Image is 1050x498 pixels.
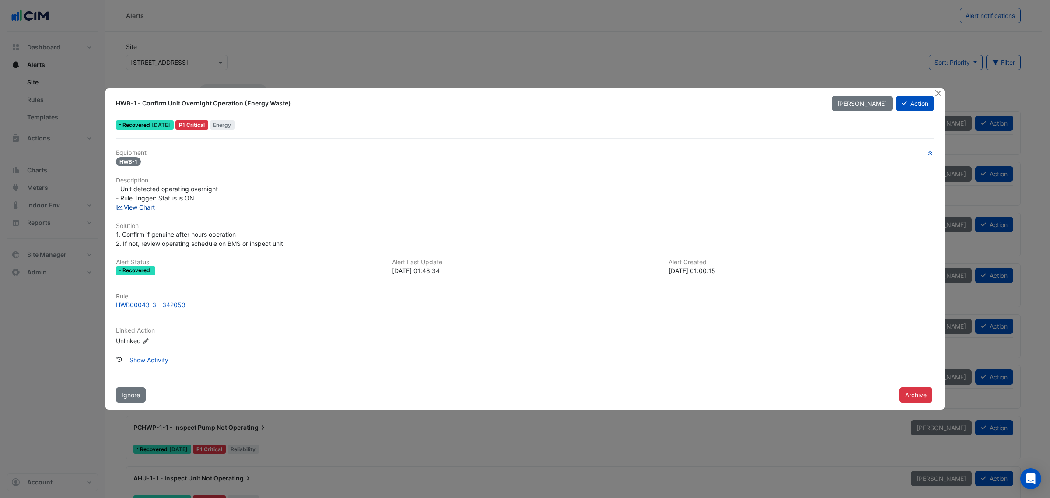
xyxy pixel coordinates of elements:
a: HWB00043-3 - 342053 [116,300,934,309]
h6: Alert Created [668,259,934,266]
span: Energy [210,120,235,130]
div: Unlinked [116,336,221,345]
div: Open Intercom Messenger [1020,468,1041,489]
button: Show Activity [124,352,174,368]
button: Archive [899,387,932,403]
span: Recovered [122,123,152,128]
span: - Unit detected operating overnight - Rule Trigger: Status is ON [116,185,218,202]
div: [DATE] 01:48:34 [392,266,658,275]
h6: Alert Last Update [392,259,658,266]
div: P1 Critical [175,120,208,130]
button: [PERSON_NAME] [832,96,892,111]
span: HWB-1 [116,157,141,166]
h6: Rule [116,293,934,300]
div: HWB-1 - Confirm Unit Overnight Operation (Energy Waste) [116,99,821,108]
span: Recovered [122,268,152,273]
div: [DATE] 01:00:15 [668,266,934,275]
h6: Description [116,177,934,184]
span: [PERSON_NAME] [837,100,887,107]
fa-icon: Edit Linked Action [143,337,149,344]
button: Action [896,96,934,111]
button: Ignore [116,387,146,403]
h6: Alert Status [116,259,381,266]
span: Fri 08-Aug-2025 01:48 AEST [152,122,170,128]
h6: Equipment [116,149,934,157]
button: Close [934,88,943,98]
h6: Linked Action [116,327,934,334]
span: Ignore [122,391,140,399]
span: 1. Confirm if genuine after hours operation 2. If not, review operating schedule on BMS or inspec... [116,231,283,247]
a: View Chart [116,203,155,211]
h6: Solution [116,222,934,230]
div: HWB00043-3 - 342053 [116,300,185,309]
